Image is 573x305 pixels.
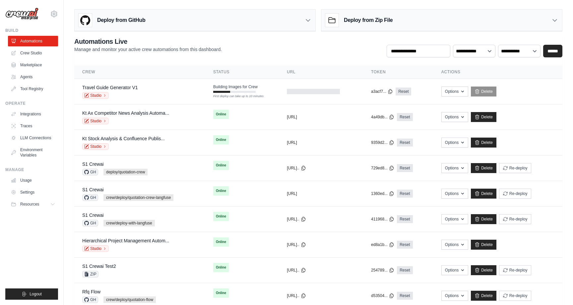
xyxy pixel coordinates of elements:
[213,94,256,99] div: First deploy can take up to 10 minutes
[396,88,411,95] a: Reset
[82,213,104,218] a: S1 Crewai
[371,89,393,94] button: a3acf7...
[279,65,363,79] th: URL
[82,271,98,277] span: ZIP
[8,84,58,94] a: Tool Registry
[371,242,394,247] button: ed8a1b...
[8,133,58,143] a: LLM Connections
[441,214,468,224] button: Options
[103,169,148,175] span: deploy/quotation-crew
[5,167,58,172] div: Manage
[213,84,258,90] span: Building Images for Crew
[5,101,58,106] div: Operate
[205,65,279,79] th: Status
[82,118,109,124] a: Studio
[397,266,413,274] a: Reset
[371,114,394,120] button: 4a49db...
[82,161,104,167] a: S1 Crewai
[433,65,562,79] th: Actions
[82,238,169,243] a: Hierarchical Project Management Autom...
[82,143,109,150] a: Studio
[8,187,58,198] a: Settings
[371,140,394,145] button: 9359d2...
[8,36,58,46] a: Automations
[103,296,156,303] span: crew/deploy/quotation-flow
[471,214,496,224] a: Delete
[471,189,496,199] a: Delete
[82,289,100,294] a: Rfq Flow
[82,187,104,192] a: S1 Crewai
[471,163,496,173] a: Delete
[74,46,222,53] p: Manage and monitor your active crew automations from this dashboard.
[499,189,531,199] button: Re-deploy
[97,16,145,24] h3: Deploy from GitHub
[499,265,531,275] button: Re-deploy
[213,135,229,145] span: Online
[371,216,394,222] button: 411968...
[499,291,531,301] button: Re-deploy
[213,263,229,272] span: Online
[74,37,222,46] h2: Automations Live
[82,264,116,269] a: S1 Crewai Test2
[397,190,413,198] a: Reset
[8,109,58,119] a: Integrations
[371,191,394,196] button: 1360ed...
[397,292,413,300] a: Reset
[441,291,468,301] button: Options
[20,202,39,207] span: Resources
[82,110,169,116] a: Kt Ax Competitor News Analysis Automa...
[213,186,229,196] span: Online
[441,265,468,275] button: Options
[397,164,413,172] a: Reset
[103,220,155,226] span: crew/deploy-with-langfuse
[344,16,393,24] h3: Deploy from Zip File
[8,145,58,160] a: Environment Variables
[441,189,468,199] button: Options
[5,8,38,20] img: Logo
[397,113,413,121] a: Reset
[441,240,468,250] button: Options
[397,215,413,223] a: Reset
[499,214,531,224] button: Re-deploy
[441,163,468,173] button: Options
[82,85,138,90] a: Travel Guide Generator V1
[79,14,92,27] img: GitHub Logo
[471,265,496,275] a: Delete
[8,199,58,210] button: Resources
[82,169,98,175] span: GH
[213,288,229,298] span: Online
[213,212,229,221] span: Online
[471,291,496,301] a: Delete
[441,112,468,122] button: Options
[5,288,58,300] button: Logout
[441,87,468,96] button: Options
[371,165,394,171] button: 729ed8...
[8,121,58,131] a: Traces
[74,65,205,79] th: Crew
[471,112,496,122] a: Delete
[471,240,496,250] a: Delete
[8,175,58,186] a: Usage
[363,65,433,79] th: Token
[213,161,229,170] span: Online
[441,138,468,148] button: Options
[82,220,98,226] span: GH
[8,60,58,70] a: Marketplace
[82,136,165,141] a: Kt Stock Analysis & Confluence Publis...
[397,139,413,147] a: Reset
[8,48,58,58] a: Crew Studio
[471,87,496,96] a: Delete
[371,268,394,273] button: 254789...
[8,72,58,82] a: Agents
[82,245,109,252] a: Studio
[82,194,98,201] span: GH
[30,291,42,297] span: Logout
[82,92,109,99] a: Studio
[371,293,394,298] button: d53504...
[103,194,173,201] span: crew/deploy/quotation-crew-langfuse
[82,296,98,303] span: GH
[213,110,229,119] span: Online
[213,237,229,247] span: Online
[397,241,413,249] a: Reset
[471,138,496,148] a: Delete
